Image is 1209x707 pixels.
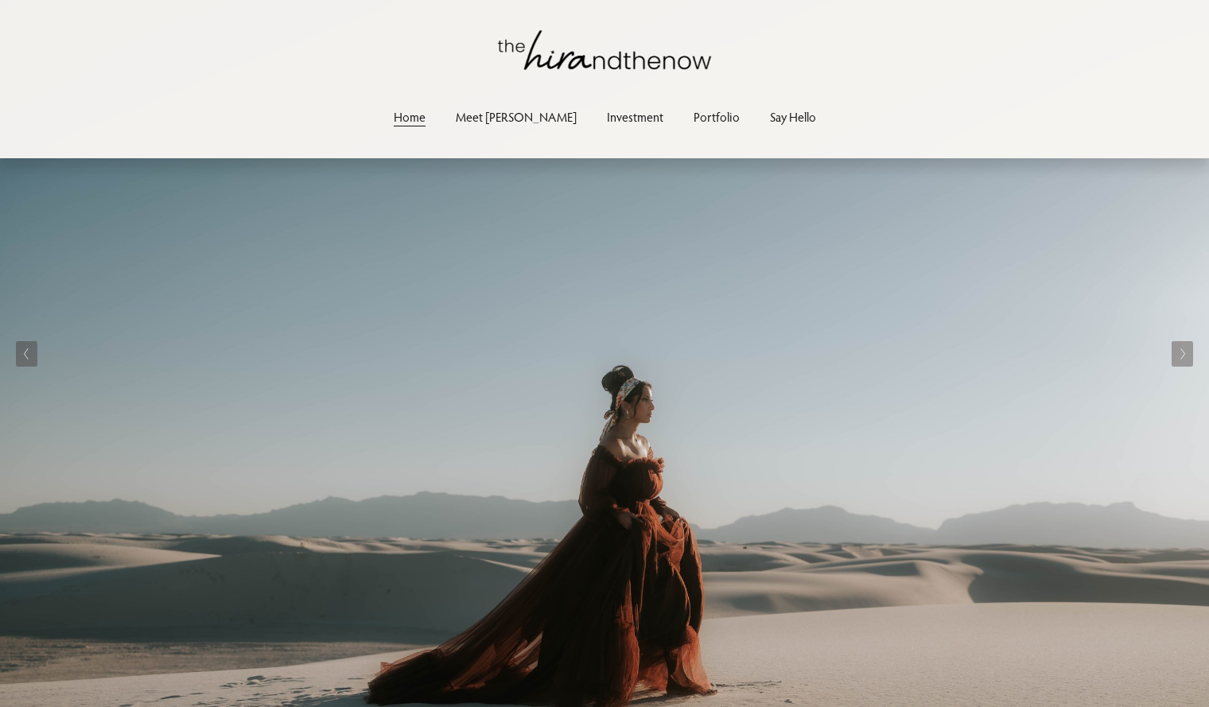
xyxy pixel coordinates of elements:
[16,341,37,367] button: Previous Slide
[770,107,816,128] a: Say Hello
[607,107,663,128] a: Investment
[498,30,711,70] img: thehirandthenow
[456,107,577,128] a: Meet [PERSON_NAME]
[1172,341,1193,367] button: Next Slide
[394,107,426,128] a: Home
[694,107,740,128] a: Portfolio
